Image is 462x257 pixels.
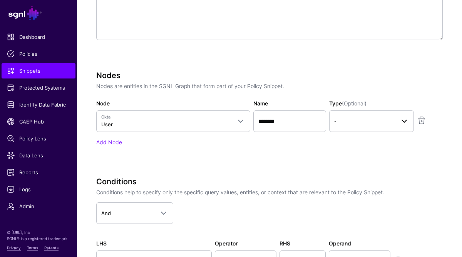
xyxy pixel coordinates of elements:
a: Patents [44,245,59,250]
h3: Nodes [96,71,443,80]
a: CAEP Hub [2,114,75,129]
span: Dashboard [7,33,70,41]
a: Policies [2,46,75,62]
label: LHS [96,239,107,247]
a: Add Node [96,139,122,145]
p: Nodes are entities in the SGNL Graph that form part of your Policy Snippet. [96,82,443,90]
p: © [URL], Inc [7,229,70,235]
label: Type [329,99,367,107]
a: Admin [2,199,75,214]
span: Snippets [7,67,70,75]
a: Protected Systems [2,80,75,95]
span: - [334,118,336,124]
label: Operand [329,239,351,247]
span: Logs [7,185,70,193]
span: Protected Systems [7,84,70,92]
h3: Conditions [96,177,443,186]
span: Identity Data Fabric [7,101,70,108]
a: Reports [2,165,75,180]
a: Identity Data Fabric [2,97,75,112]
a: Policy Lens [2,131,75,146]
a: Privacy [7,245,21,250]
span: (Optional) [342,100,367,107]
a: SGNL [5,5,72,22]
label: Operator [215,239,238,247]
a: Data Lens [2,148,75,163]
label: Name [253,99,268,107]
span: Policies [7,50,70,58]
label: RHS [280,239,290,247]
span: CAEP Hub [7,118,70,125]
span: Policy Lens [7,135,70,142]
span: Reports [7,169,70,176]
span: Okta [101,114,231,120]
a: Snippets [2,63,75,78]
span: And [101,210,111,216]
p: SGNL® is a registered trademark [7,235,70,242]
a: Logs [2,182,75,197]
label: Node [96,99,110,107]
a: Terms [27,245,38,250]
a: Dashboard [2,29,75,45]
p: Conditions help to specify only the specific query values, entities, or context that are relevant... [96,188,443,196]
span: User [101,121,113,127]
span: Admin [7,202,70,210]
span: Data Lens [7,152,70,159]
